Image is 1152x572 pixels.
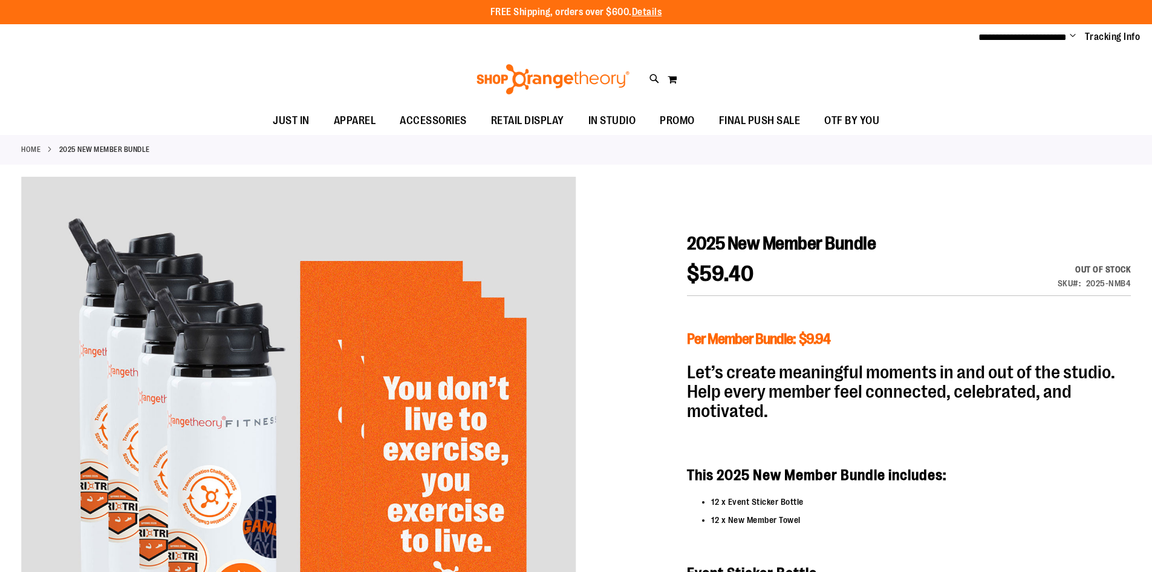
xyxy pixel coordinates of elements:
[1058,263,1131,275] p: Availability:
[334,107,376,134] span: APPAREL
[261,107,322,134] a: JUST IN
[1058,278,1081,288] strong: SKU
[1086,277,1131,289] div: 2025-NMB4
[648,107,707,135] a: PROMO
[491,107,564,134] span: RETAIL DISPLAY
[322,107,388,135] a: APPAREL
[1075,265,1131,274] span: Out of stock
[687,467,946,484] strong: This 2025 New Member Bundle includes:
[59,144,150,155] strong: 2025 New Member Bundle
[273,107,310,134] span: JUST IN
[1085,30,1141,44] a: Tracking Info
[711,497,804,507] span: 12 x Event Sticker Bottle
[1070,31,1076,43] button: Account menu
[711,515,801,525] span: 12 x New Member Towel
[576,107,648,135] a: IN STUDIO
[824,107,879,134] span: OTF BY YOU
[687,233,876,254] span: 2025 New Member Bundle
[687,261,753,286] span: $59.40
[588,107,636,134] span: IN STUDIO
[687,363,1131,421] h2: Let’s create meaningful moments in and out of the studio. Help every member feel connected, celeb...
[400,107,467,134] span: ACCESSORIES
[388,107,479,135] a: ACCESSORIES
[660,107,695,134] span: PROMO
[632,7,662,18] a: Details
[21,144,41,155] a: Home
[479,107,576,135] a: RETAIL DISPLAY
[812,107,891,135] a: OTF BY YOU
[719,107,801,134] span: FINAL PUSH SALE
[707,107,813,135] a: FINAL PUSH SALE
[687,330,830,347] span: Per Member Bundle: $9.94
[475,64,631,94] img: Shop Orangetheory
[490,5,662,19] p: FREE Shipping, orders over $600.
